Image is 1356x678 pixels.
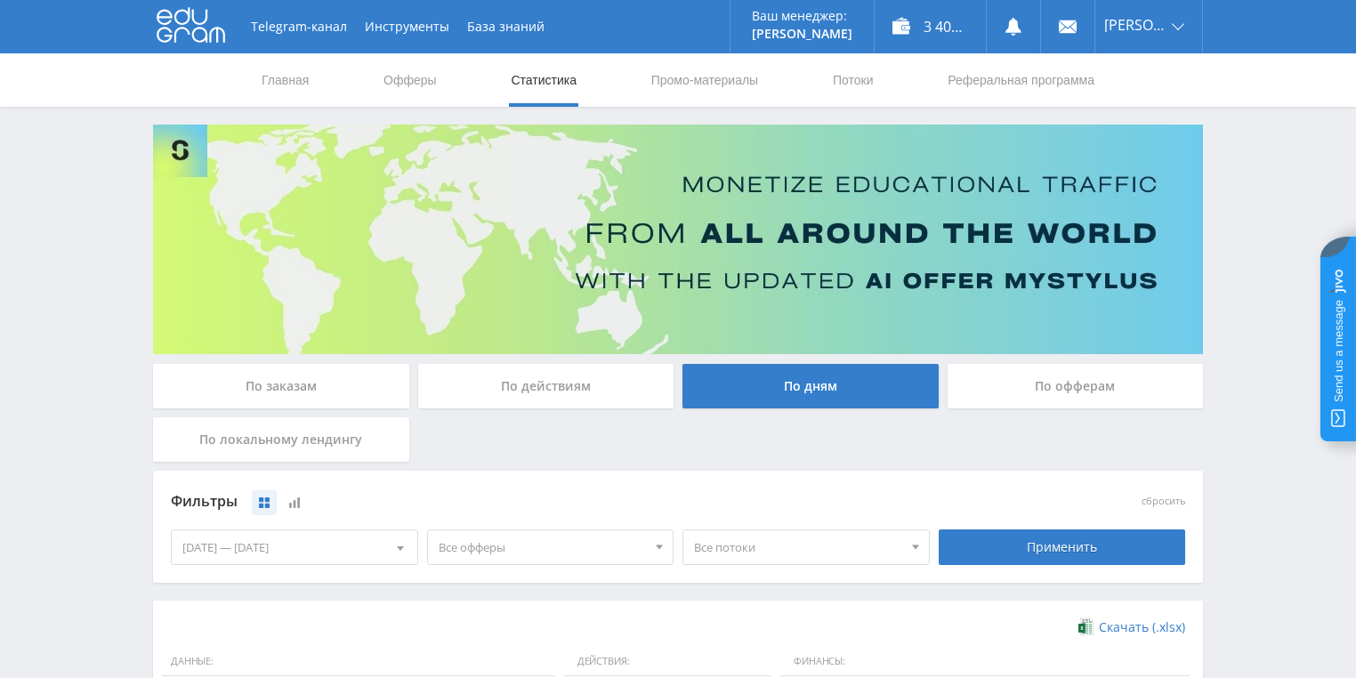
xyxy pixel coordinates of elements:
[1099,620,1185,634] span: Скачать (.xlsx)
[171,488,930,515] div: Фильтры
[162,647,555,677] span: Данные:
[939,529,1186,565] div: Применить
[153,364,409,408] div: По заказам
[752,9,852,23] p: Ваш менеджер:
[694,530,902,564] span: Все потоки
[418,364,674,408] div: По действиям
[1078,617,1094,635] img: xlsx
[153,417,409,462] div: По локальному лендингу
[564,647,771,677] span: Действия:
[948,364,1204,408] div: По офферам
[1142,496,1185,507] button: сбросить
[260,53,311,107] a: Главная
[1104,18,1166,32] span: [PERSON_NAME]
[946,53,1096,107] a: Реферальная программа
[509,53,578,107] a: Статистика
[439,530,647,564] span: Все офферы
[650,53,760,107] a: Промо-материалы
[172,530,417,564] div: [DATE] — [DATE]
[1078,618,1185,636] a: Скачать (.xlsx)
[153,125,1203,354] img: Banner
[752,27,852,41] p: [PERSON_NAME]
[831,53,876,107] a: Потоки
[382,53,439,107] a: Офферы
[780,647,1190,677] span: Финансы:
[682,364,939,408] div: По дням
